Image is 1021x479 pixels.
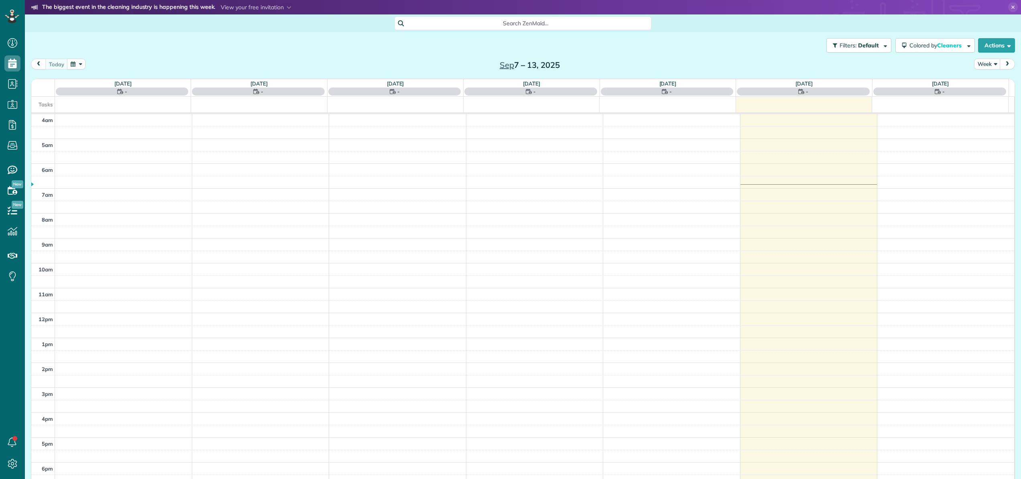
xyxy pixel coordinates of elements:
span: 5pm [42,440,53,447]
span: New [12,201,23,209]
span: 1pm [42,341,53,347]
button: Actions [978,38,1015,53]
span: Colored by [909,42,964,49]
a: [DATE] [250,80,268,87]
span: Sep [500,60,514,70]
button: prev [31,59,46,69]
span: 12pm [39,316,53,322]
a: [DATE] [795,80,813,87]
span: 2pm [42,366,53,372]
span: - [397,88,400,96]
span: - [806,88,808,96]
span: - [533,88,536,96]
span: Tasks [39,101,53,108]
span: 6am [42,167,53,173]
button: Week [974,59,1001,69]
span: - [261,88,263,96]
a: Filters: Default [822,38,891,53]
span: - [669,88,672,96]
button: Filters: Default [826,38,891,53]
a: [DATE] [659,80,677,87]
a: [DATE] [387,80,404,87]
button: today [45,59,68,69]
span: Cleaners [937,42,963,49]
a: [DATE] [523,80,540,87]
span: - [942,88,945,96]
span: 4am [42,117,53,123]
span: 8am [42,216,53,223]
span: 11am [39,291,53,298]
a: [DATE] [932,80,949,87]
button: next [1000,59,1015,69]
span: 7am [42,192,53,198]
span: 6pm [42,465,53,472]
span: Filters: [840,42,856,49]
h2: 7 – 13, 2025 [480,61,580,69]
button: Colored byCleaners [895,38,975,53]
span: 3pm [42,391,53,397]
span: 10am [39,266,53,273]
span: 9am [42,241,53,248]
span: Default [858,42,879,49]
strong: The biggest event in the cleaning industry is happening this week. [42,3,215,12]
span: 4pm [42,416,53,422]
span: New [12,180,23,188]
a: [DATE] [114,80,132,87]
span: 5am [42,142,53,148]
span: - [125,88,127,96]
